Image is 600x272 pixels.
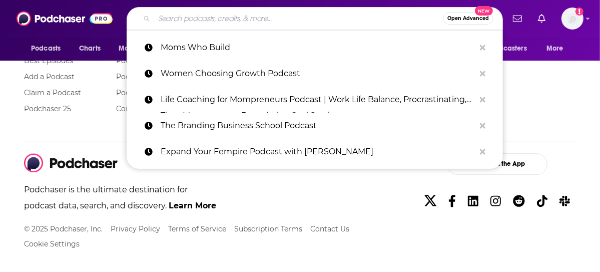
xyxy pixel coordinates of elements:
span: More [546,42,563,56]
a: Moms Who Build [127,35,503,61]
img: User Profile [561,8,583,30]
span: Podcasts [31,42,61,56]
p: The Branding Business School Podcast [161,113,475,139]
img: Podchaser - Follow, Share and Rate Podcasts [24,153,118,172]
a: Claim a Podcast [24,88,81,97]
button: open menu [539,39,576,58]
span: New [475,6,493,16]
a: Podcast Monitoring [116,56,186,65]
button: Cookie Settings [24,240,80,248]
a: Linkedin [464,190,482,212]
a: Community [116,104,159,113]
input: Search podcasts, credits, & more... [154,11,443,27]
span: Open Advanced [447,16,489,21]
button: open menu [472,39,541,58]
a: Best Episodes [24,56,73,65]
a: Instagram [486,190,505,212]
a: Charts [73,39,107,58]
a: The Branding Business School Podcast [127,113,503,139]
a: Subscription Terms [234,224,302,233]
p: Moms Who Build [161,35,475,61]
a: Podcast Contacts [116,88,178,97]
a: Life Coaching for Mompreneurs Podcast | Work Life Balance, Procrastinating, Time Management, Boun... [127,87,503,113]
p: Expand Your Fempire Podcast with Caterina Rando [161,139,475,165]
div: Search podcasts, credits, & more... [127,7,503,30]
img: Podchaser - Follow, Share and Rate Podcasts [17,9,113,28]
a: Women Choosing Growth Podcast [127,61,503,87]
a: Slack [555,190,574,212]
span: Logged in as rgertner [561,8,583,30]
p: Life Coaching for Mompreneurs Podcast | Work Life Balance, Procrastinating, Time Management, Boun... [161,87,475,113]
p: Women Choosing Growth Podcast [161,61,475,87]
a: Reddit [509,190,529,212]
span: Charts [79,42,101,56]
a: Podchaser 25 [24,104,71,113]
p: Podchaser is the ultimate destination for podcast data, search, and discovery. [24,182,218,222]
button: Open AdvancedNew [443,13,493,25]
a: Facebook [444,190,460,212]
a: X/Twitter [420,190,440,212]
a: TikTok [533,190,551,212]
span: For Podcasters [479,42,527,56]
a: Show notifications dropdown [509,10,526,27]
button: open menu [24,39,74,58]
span: Monitoring [119,42,154,56]
a: Learn More [169,201,216,210]
svg: Add a profile image [575,8,583,16]
a: Add a Podcast [24,72,75,81]
a: Privacy Policy [111,224,160,233]
a: Terms of Service [168,224,226,233]
button: open menu [112,39,167,58]
li: © 2025 Podchaser, Inc. [24,222,103,236]
a: Show notifications dropdown [534,10,549,27]
a: Podcast Sponsors [116,72,179,81]
button: Show profile menu [561,8,583,30]
a: Contact Us [310,224,349,233]
a: Expand Your Fempire Podcast with [PERSON_NAME] [127,139,503,165]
